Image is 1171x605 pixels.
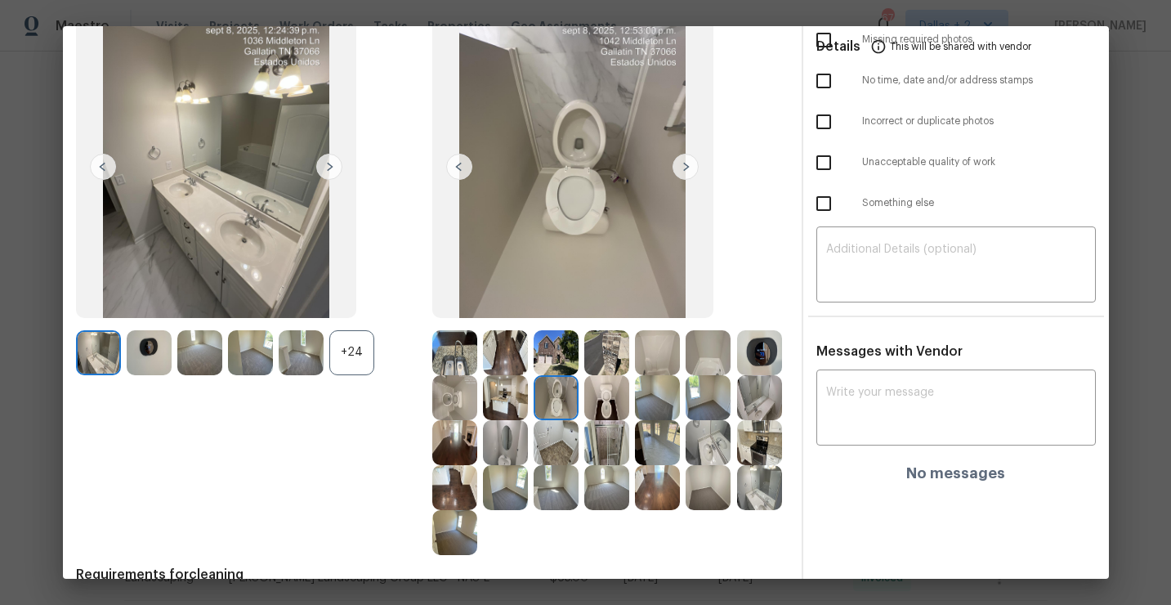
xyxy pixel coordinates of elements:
[862,114,1096,128] span: Incorrect or duplicate photos
[329,330,374,375] div: +24
[803,183,1109,224] div: Something else
[803,60,1109,101] div: No time, date and/or address stamps
[76,567,789,583] span: Requirements for cleaning
[862,74,1096,87] span: No time, date and/or address stamps
[90,154,116,180] img: left-chevron-button-url
[862,155,1096,169] span: Unacceptable quality of work
[316,154,342,180] img: right-chevron-button-url
[673,154,699,180] img: right-chevron-button-url
[890,26,1031,65] span: This will be shared with vendor
[803,142,1109,183] div: Unacceptable quality of work
[803,101,1109,142] div: Incorrect or duplicate photos
[816,345,963,358] span: Messages with Vendor
[446,154,472,180] img: left-chevron-button-url
[862,196,1096,210] span: Something else
[906,465,1005,482] h4: No messages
